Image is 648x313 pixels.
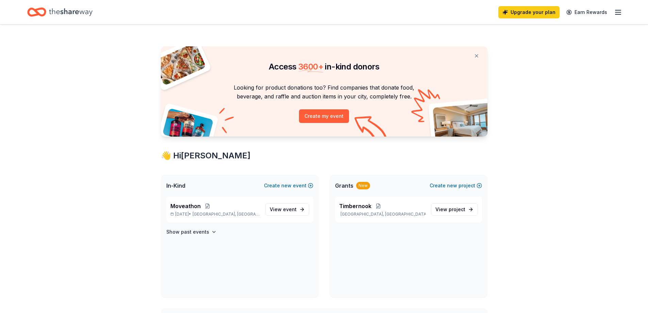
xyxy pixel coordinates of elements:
span: Grants [335,182,353,190]
span: In-Kind [166,182,185,190]
span: project [449,206,465,212]
span: Access in-kind donors [269,62,379,72]
span: [GEOGRAPHIC_DATA], [GEOGRAPHIC_DATA] [193,212,260,217]
button: Createnewevent [264,182,313,190]
span: View [435,205,465,214]
div: 👋 Hi [PERSON_NAME] [161,150,487,161]
span: new [281,182,292,190]
a: Earn Rewards [562,6,611,18]
p: [DATE] • [170,212,260,217]
a: View event [265,203,309,216]
span: 3600 + [298,62,323,72]
p: Looking for product donations too? Find companies that donate food, beverage, and raffle and auct... [169,83,479,101]
a: Home [27,4,93,20]
span: View [270,205,297,214]
a: View project [431,203,478,216]
span: Timbernook [339,202,371,210]
span: new [447,182,457,190]
button: Createnewproject [430,182,482,190]
img: Pizza [153,42,206,86]
span: event [283,206,297,212]
img: Curvy arrow [354,116,388,142]
div: New [356,182,370,189]
p: [GEOGRAPHIC_DATA], [GEOGRAPHIC_DATA] [339,212,426,217]
button: Show past events [166,228,217,236]
button: Create my event [299,109,349,123]
a: Upgrade your plan [498,6,560,18]
span: Moveathon [170,202,201,210]
h4: Show past events [166,228,209,236]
